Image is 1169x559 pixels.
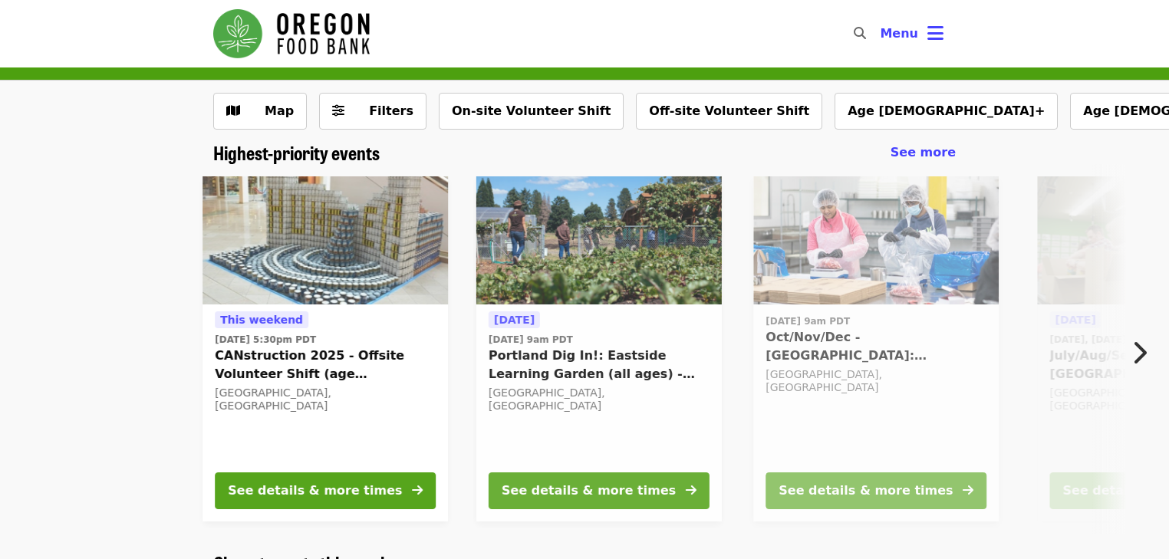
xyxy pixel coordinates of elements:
div: See details & more times [228,482,402,500]
div: [GEOGRAPHIC_DATA], [GEOGRAPHIC_DATA] [489,386,710,413]
a: Highest-priority events [213,142,380,164]
span: Portland Dig In!: Eastside Learning Garden (all ages) - Aug/Sept/Oct [489,347,710,383]
button: See details & more times [766,472,986,509]
a: See details for "CANstruction 2025 - Offsite Volunteer Shift (age 16+)" [203,176,448,521]
input: Search [875,15,887,52]
img: Portland Dig In!: Eastside Learning Garden (all ages) - Aug/Sept/Oct organized by Oregon Food Bank [476,176,722,305]
button: Age [DEMOGRAPHIC_DATA]+ [835,93,1058,130]
span: Menu [880,26,918,41]
span: [DATE] [494,314,535,326]
button: On-site Volunteer Shift [439,93,624,130]
i: arrow-right icon [686,483,696,498]
button: Filters (0 selected) [319,93,426,130]
button: Show map view [213,93,307,130]
span: Map [265,104,294,118]
img: Oregon Food Bank - Home [213,9,370,58]
span: Highest-priority events [213,139,380,166]
i: chevron-right icon [1131,338,1147,367]
img: Oct/Nov/Dec - Beaverton: Repack/Sort (age 10+) organized by Oregon Food Bank [753,176,999,305]
div: [GEOGRAPHIC_DATA], [GEOGRAPHIC_DATA] [766,368,986,394]
button: See details & more times [215,472,436,509]
span: This weekend [220,314,303,326]
button: Off-site Volunteer Shift [636,93,822,130]
button: Toggle account menu [868,15,956,52]
i: map icon [226,104,240,118]
i: search icon [854,26,866,41]
i: bars icon [927,22,943,44]
a: See details for "Oct/Nov/Dec - Beaverton: Repack/Sort (age 10+)" [753,176,999,521]
span: [DATE] [1055,314,1095,326]
time: [DATE] 5:30pm PDT [215,333,316,347]
i: arrow-right icon [963,483,973,498]
a: See more [891,143,956,162]
a: See details for "Portland Dig In!: Eastside Learning Garden (all ages) - Aug/Sept/Oct" [476,176,722,521]
img: CANstruction 2025 - Offsite Volunteer Shift (age 16+) organized by Oregon Food Bank [203,176,448,305]
div: Highest-priority events [201,142,968,164]
span: Oct/Nov/Dec - [GEOGRAPHIC_DATA]: Repack/Sort (age [DEMOGRAPHIC_DATA]+) [766,328,986,365]
i: sliders-h icon [332,104,344,118]
span: See more [891,145,956,159]
time: [DATE] 9am PDT [766,314,850,328]
button: Next item [1118,331,1169,374]
time: [DATE] 9am PDT [489,333,573,347]
span: CANstruction 2025 - Offsite Volunteer Shift (age [DEMOGRAPHIC_DATA]+) [215,347,436,383]
i: arrow-right icon [412,483,423,498]
div: [GEOGRAPHIC_DATA], [GEOGRAPHIC_DATA] [215,386,436,413]
button: See details & more times [489,472,710,509]
div: See details & more times [502,482,676,500]
div: See details & more times [779,482,953,500]
span: Filters [369,104,413,118]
